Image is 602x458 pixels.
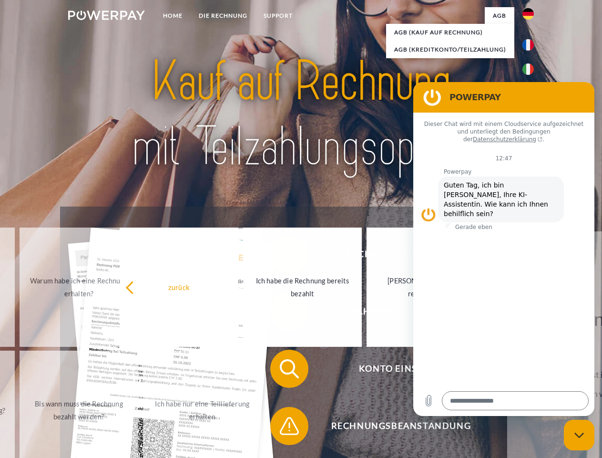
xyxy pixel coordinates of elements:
a: DIE RECHNUNG [191,7,255,24]
a: AGB (Kauf auf Rechnung) [386,24,514,41]
img: title-powerpay_de.svg [91,46,511,183]
img: de [522,8,534,20]
img: qb_search.svg [277,357,301,381]
a: SUPPORT [255,7,301,24]
iframe: Messaging-Fenster [413,82,594,416]
img: it [522,63,534,75]
div: Warum habe ich eine Rechnung erhalten? [25,274,133,300]
span: Konto einsehen [284,350,518,388]
div: Ich habe die Rechnung bereits bezahlt [249,274,356,300]
button: Konto einsehen [270,350,518,388]
span: Rechnungsbeanstandung [284,407,518,445]
img: fr [522,39,534,51]
a: AGB (Kreditkonto/Teilzahlung) [386,41,514,58]
div: [PERSON_NAME] wurde retourniert [372,274,480,300]
div: Ich habe nur eine Teillieferung erhalten [149,397,256,423]
img: qb_warning.svg [277,414,301,438]
a: agb [485,7,514,24]
div: Bis wann muss die Rechnung bezahlt werden? [25,397,133,423]
button: Rechnungsbeanstandung [270,407,518,445]
iframe: Schaltfläche zum Öffnen des Messaging-Fensters; Konversation läuft [564,420,594,450]
img: logo-powerpay-white.svg [68,10,145,20]
div: zurück [125,281,233,293]
a: Home [155,7,191,24]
